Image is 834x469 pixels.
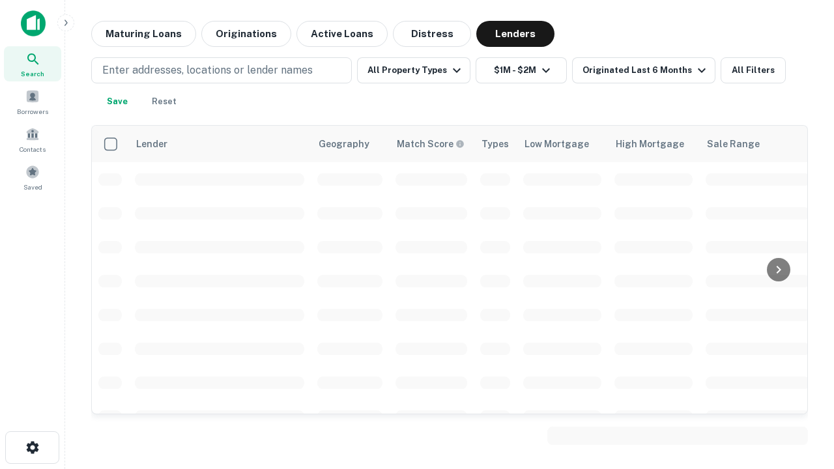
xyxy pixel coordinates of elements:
th: Sale Range [699,126,816,162]
div: High Mortgage [616,136,684,152]
p: Enter addresses, locations or lender names [102,63,313,78]
h6: Match Score [397,137,462,151]
div: Originated Last 6 Months [582,63,710,78]
button: Save your search to get updates of matches that match your search criteria. [96,89,138,115]
button: Distress [393,21,471,47]
button: $1M - $2M [476,57,567,83]
button: All Property Types [357,57,470,83]
button: Originations [201,21,291,47]
button: Enter addresses, locations or lender names [91,57,352,83]
div: Sale Range [707,136,760,152]
th: Lender [128,126,311,162]
a: Search [4,46,61,81]
th: Low Mortgage [517,126,608,162]
div: Capitalize uses an advanced AI algorithm to match your search with the best lender. The match sco... [397,137,465,151]
button: Lenders [476,21,554,47]
iframe: Chat Widget [769,365,834,427]
button: All Filters [721,57,786,83]
span: Contacts [20,144,46,154]
span: Saved [23,182,42,192]
a: Borrowers [4,84,61,119]
button: Active Loans [296,21,388,47]
th: Geography [311,126,389,162]
div: Low Mortgage [525,136,589,152]
div: Types [482,136,509,152]
span: Borrowers [17,106,48,117]
button: Maturing Loans [91,21,196,47]
th: Types [474,126,517,162]
span: Search [21,68,44,79]
div: Geography [319,136,369,152]
th: Capitalize uses an advanced AI algorithm to match your search with the best lender. The match sco... [389,126,474,162]
th: High Mortgage [608,126,699,162]
div: Lender [136,136,167,152]
a: Saved [4,160,61,195]
button: Reset [143,89,185,115]
img: capitalize-icon.png [21,10,46,36]
button: Originated Last 6 Months [572,57,715,83]
a: Contacts [4,122,61,157]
